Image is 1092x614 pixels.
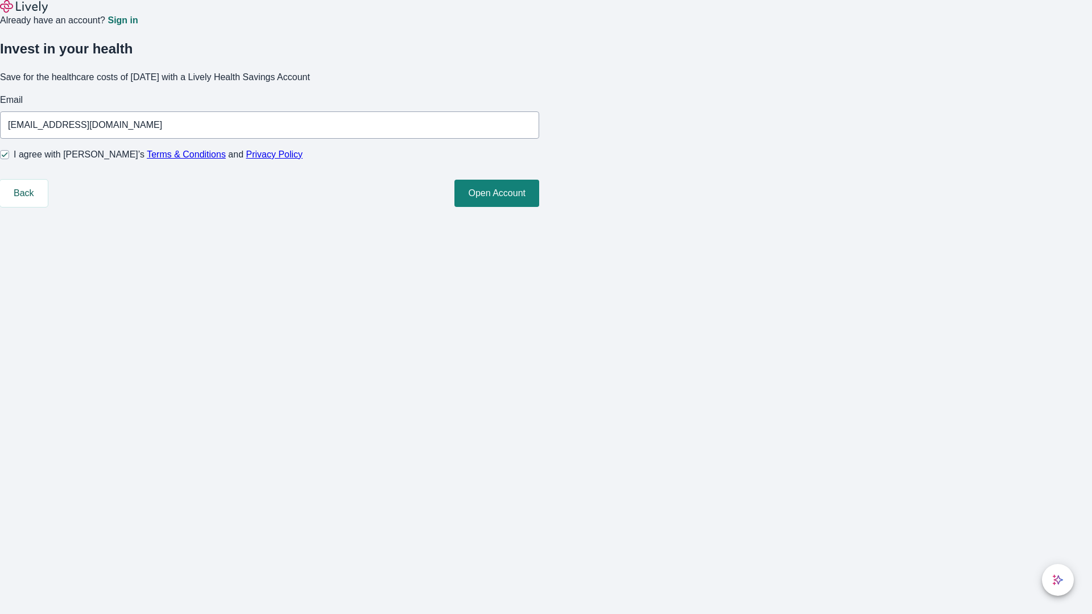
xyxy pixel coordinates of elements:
svg: Lively AI Assistant [1052,574,1064,586]
a: Privacy Policy [246,150,303,159]
a: Sign in [107,16,138,25]
button: Open Account [454,180,539,207]
a: Terms & Conditions [147,150,226,159]
button: chat [1042,564,1074,596]
span: I agree with [PERSON_NAME]’s and [14,148,303,161]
